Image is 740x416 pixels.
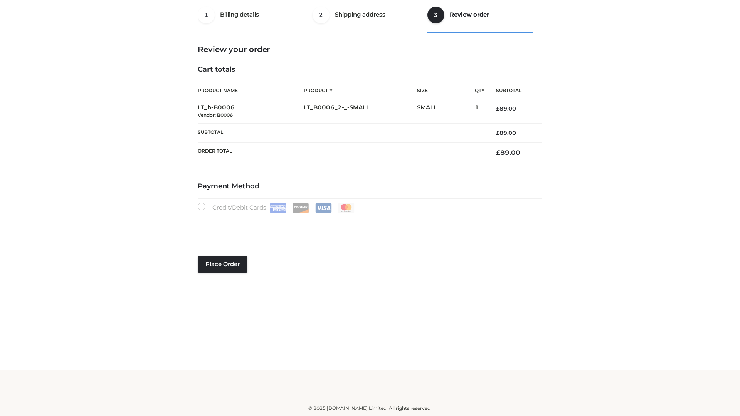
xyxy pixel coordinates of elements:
h3: Review your order [198,45,542,54]
td: LT_B0006_2-_-SMALL [304,99,417,124]
th: Qty [475,82,484,99]
span: £ [496,129,499,136]
bdi: 89.00 [496,105,516,112]
label: Credit/Debit Cards [198,203,355,213]
span: £ [496,105,499,112]
th: Subtotal [198,123,484,142]
span: £ [496,149,500,156]
th: Subtotal [484,82,542,99]
div: © 2025 [DOMAIN_NAME] Limited. All rights reserved. [114,404,626,412]
th: Product # [304,82,417,99]
bdi: 89.00 [496,129,516,136]
bdi: 89.00 [496,149,520,156]
img: Visa [315,203,332,213]
iframe: Secure payment input frame [196,211,541,240]
th: Order Total [198,143,484,163]
th: Size [417,82,471,99]
th: Product Name [198,82,304,99]
td: 1 [475,99,484,124]
img: Mastercard [338,203,355,213]
h4: Payment Method [198,182,542,191]
img: Discover [293,203,309,213]
td: LT_b-B0006 [198,99,304,124]
h4: Cart totals [198,65,542,74]
td: SMALL [417,99,475,124]
small: Vendor: B0006 [198,112,233,118]
button: Place order [198,256,247,273]
img: Amex [270,203,286,213]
